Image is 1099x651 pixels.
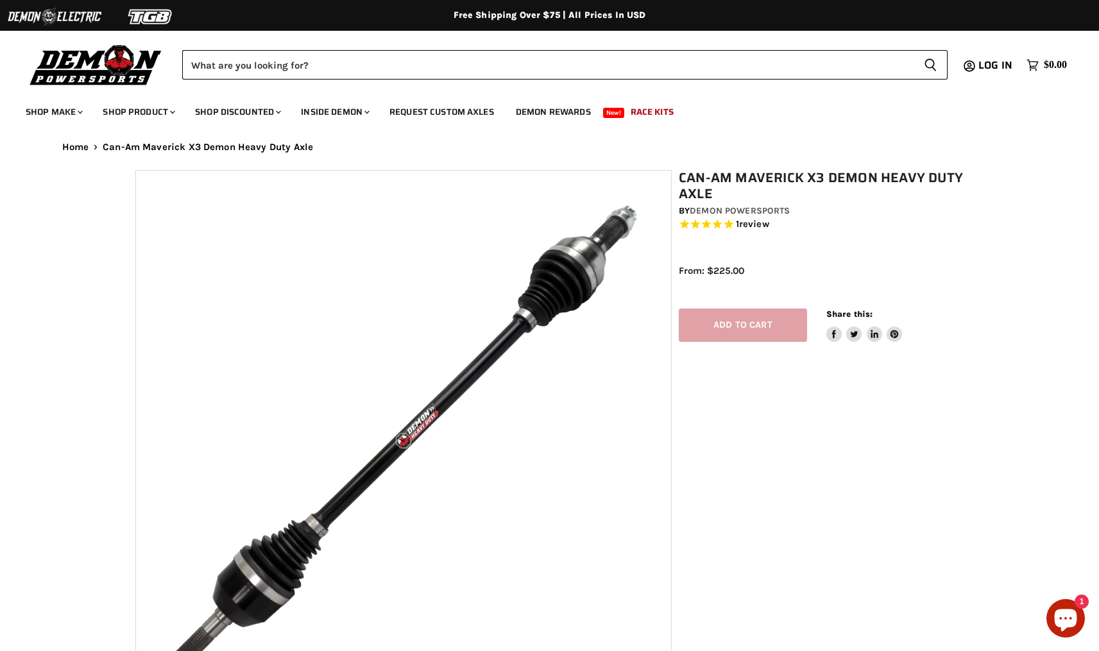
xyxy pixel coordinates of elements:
span: Log in [978,57,1012,73]
aside: Share this: [826,309,903,342]
a: Log in [973,60,1020,71]
span: Can-Am Maverick X3 Demon Heavy Duty Axle [103,142,313,153]
nav: Breadcrumbs [37,142,1063,153]
h1: Can-Am Maverick X3 Demon Heavy Duty Axle [679,170,971,202]
span: 1 reviews [736,219,769,230]
inbox-online-store-chat: Shopify online store chat [1043,599,1089,641]
span: Share this: [826,309,873,319]
a: Race Kits [621,99,683,125]
a: $0.00 [1020,56,1073,74]
span: From: $225.00 [679,265,744,276]
a: Shop Make [16,99,90,125]
img: TGB Logo 2 [103,4,199,29]
a: Inside Demon [291,99,377,125]
span: New! [603,108,625,118]
a: Demon Powersports [690,205,790,216]
img: Demon Electric Logo 2 [6,4,103,29]
div: Free Shipping Over $75 | All Prices In USD [37,10,1063,21]
a: Shop Discounted [185,99,289,125]
a: Shop Product [93,99,183,125]
a: Request Custom Axles [380,99,504,125]
div: by [679,204,971,218]
form: Product [182,50,948,80]
button: Search [914,50,948,80]
span: review [739,219,769,230]
a: Demon Rewards [506,99,601,125]
span: Rated 5.0 out of 5 stars 1 reviews [679,218,971,232]
img: Demon Powersports [26,42,166,87]
input: Search [182,50,914,80]
span: $0.00 [1044,59,1067,71]
a: Home [62,142,89,153]
ul: Main menu [16,94,1064,125]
